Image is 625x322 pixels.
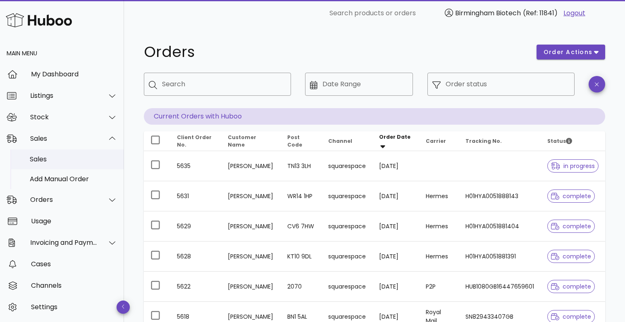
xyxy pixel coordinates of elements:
[459,131,541,151] th: Tracking No.
[30,135,98,142] div: Sales
[170,272,221,302] td: 5622
[537,45,605,59] button: order actions
[455,8,521,18] span: Birmingham Biotech
[372,151,419,181] td: [DATE]
[281,131,321,151] th: Post Code
[322,131,372,151] th: Channel
[281,211,321,241] td: CV6 7HW
[426,137,446,144] span: Carrier
[177,134,212,148] span: Client Order No.
[281,181,321,211] td: WR14 1HP
[459,211,541,241] td: H01HYA0051881404
[372,272,419,302] td: [DATE]
[459,241,541,272] td: H01HYA0051881391
[551,314,591,320] span: complete
[31,260,117,268] div: Cases
[322,151,372,181] td: squarespace
[419,211,459,241] td: Hermes
[419,131,459,151] th: Carrier
[221,272,281,302] td: [PERSON_NAME]
[221,211,281,241] td: [PERSON_NAME]
[459,272,541,302] td: HUB1080GB16447659601
[170,131,221,151] th: Client Order No.
[30,175,117,183] div: Add Manual Order
[547,137,572,144] span: Status
[322,181,372,211] td: squarespace
[221,241,281,272] td: [PERSON_NAME]
[459,181,541,211] td: H01HYA0051888143
[170,241,221,272] td: 5628
[419,241,459,272] td: Hermes
[322,211,372,241] td: squarespace
[543,48,593,57] span: order actions
[541,131,605,151] th: Status
[372,241,419,272] td: [DATE]
[563,8,585,18] a: Logout
[31,217,117,225] div: Usage
[170,181,221,211] td: 5631
[281,151,321,181] td: TN13 3LH
[322,241,372,272] td: squarespace
[144,108,605,125] p: Current Orders with Huboo
[31,282,117,289] div: Channels
[551,284,591,289] span: complete
[31,70,117,78] div: My Dashboard
[551,193,591,199] span: complete
[221,151,281,181] td: [PERSON_NAME]
[372,131,419,151] th: Order Date: Sorted descending. Activate to remove sorting.
[221,131,281,151] th: Customer Name
[372,181,419,211] td: [DATE]
[144,45,527,59] h1: Orders
[228,134,256,148] span: Customer Name
[465,137,502,144] span: Tracking No.
[30,113,98,121] div: Stock
[523,8,558,18] span: (Ref: 11841)
[419,181,459,211] td: Hermes
[551,223,591,229] span: complete
[287,134,302,148] span: Post Code
[419,272,459,302] td: P2P
[30,196,98,204] div: Orders
[328,137,352,144] span: Channel
[30,92,98,99] div: Listings
[170,151,221,181] td: 5635
[379,133,410,140] span: Order Date
[221,181,281,211] td: [PERSON_NAME]
[322,272,372,302] td: squarespace
[551,163,595,169] span: in progress
[551,253,591,259] span: complete
[6,11,72,29] img: Huboo Logo
[372,211,419,241] td: [DATE]
[30,239,98,246] div: Invoicing and Payments
[281,241,321,272] td: KT10 9DL
[170,211,221,241] td: 5629
[30,155,117,163] div: Sales
[281,272,321,302] td: 2070
[31,303,117,311] div: Settings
